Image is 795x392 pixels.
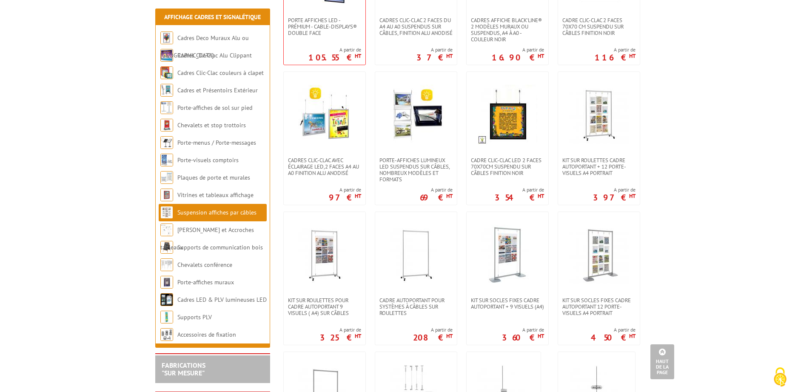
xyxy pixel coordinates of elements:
[288,297,361,316] span: Kit sur roulettes pour cadre autoportant 9 visuels ( A4) sur câbles
[177,174,250,181] a: Plaques de porte et murales
[375,17,457,36] a: Cadres Clic-Clac 2 faces du A4 au A0 suspendus sur câbles, finition alu anodisé
[765,363,795,392] button: Cookies (fenêtre modale)
[177,313,212,321] a: Supports PLV
[471,297,544,310] span: Kit sur socles fixes Cadre autoportant + 9 visuels (A4)
[502,326,544,333] span: A partir de
[160,328,173,341] img: Accessoires de fixation
[284,17,365,36] a: Porte Affiches LED - Prémium - Cable-Displays® Double face
[420,186,453,193] span: A partir de
[177,243,263,251] a: Supports de communication bois
[160,136,173,149] img: Porte-menus / Porte-messages
[593,195,635,200] p: 397 €
[177,278,234,286] a: Porte-affiches muraux
[329,186,361,193] span: A partir de
[492,46,544,53] span: A partir de
[569,225,629,284] img: Kit sur socles fixes cadre autoportant 12 porte-visuels A4 portrait
[593,186,635,193] span: A partir de
[467,297,548,310] a: Kit sur socles fixes Cadre autoportant + 9 visuels (A4)
[538,332,544,340] sup: HT
[164,13,261,21] a: Affichage Cadres et Signalétique
[467,157,548,176] a: Cadre Clic-Clac LED 2 faces 70x70cm suspendu sur câbles finition noir
[769,366,791,388] img: Cookies (fenêtre modale)
[320,326,361,333] span: A partir de
[160,293,173,306] img: Cadres LED & PLV lumineuses LED
[591,326,635,333] span: A partir de
[284,157,365,176] a: Cadres clic-clac avec éclairage LED,2 Faces A4 au A0 finition Alu Anodisé
[629,332,635,340] sup: HT
[160,66,173,79] img: Cadres Clic-Clac couleurs à clapet
[160,311,173,323] img: Supports PLV
[478,85,537,144] img: Cadre Clic-Clac LED 2 faces 70x70cm suspendu sur câbles finition noir
[495,186,544,193] span: A partir de
[558,297,640,316] a: Kit sur socles fixes cadre autoportant 12 porte-visuels A4 portrait
[329,195,361,200] p: 97 €
[160,258,173,271] img: Chevalets conférence
[160,223,173,236] img: Cimaises et Accroches tableaux
[379,157,453,183] span: Porte-affiches lumineux LED suspendus sur câbles, nombreux modèles et formats
[177,296,267,303] a: Cadres LED & PLV lumineuses LED
[558,17,640,36] a: Cadre Clic-Clac 2 faces 70x70 cm suspendu sur câbles finition noir
[160,31,173,44] img: Cadres Deco Muraux Alu ou Bois
[446,52,453,60] sup: HT
[495,195,544,200] p: 354 €
[355,332,361,340] sup: HT
[562,297,635,316] span: Kit sur socles fixes cadre autoportant 12 porte-visuels A4 portrait
[160,189,173,201] img: Vitrines et tableaux affichage
[478,225,537,284] img: Kit sur socles fixes Cadre autoportant + 9 visuels (A4)
[629,52,635,60] sup: HT
[562,17,635,36] span: Cadre Clic-Clac 2 faces 70x70 cm suspendu sur câbles finition noir
[177,86,258,94] a: Cadres et Présentoirs Extérieur
[650,344,674,379] a: Haut de la page
[177,191,254,199] a: Vitrines et tableaux affichage
[320,335,361,340] p: 325 €
[467,17,548,43] a: Cadres affiche Black’Line® 2 modèles muraux ou suspendus, A4 à A0 - couleur noir
[595,46,635,53] span: A partir de
[160,84,173,97] img: Cadres et Présentoirs Extérieur
[177,331,236,338] a: Accessoires de fixation
[177,104,252,112] a: Porte-affiches de sol sur pied
[288,17,361,36] span: Porte Affiches LED - Prémium - Cable-Displays® Double face
[160,154,173,166] img: Porte-visuels comptoirs
[355,52,361,60] sup: HT
[375,157,457,183] a: Porte-affiches lumineux LED suspendus sur câbles, nombreux modèles et formats
[386,85,446,144] img: Porte-affiches lumineux LED suspendus sur câbles, nombreux modèles et formats
[160,171,173,184] img: Plaques de porte et murales
[379,297,453,316] span: Cadre autoportant pour systèmes à câbles sur roulettes
[295,225,354,284] img: Kit sur roulettes pour cadre autoportant 9 visuels ( A4) sur câbles
[355,192,361,200] sup: HT
[591,335,635,340] p: 450 €
[569,85,629,144] img: Kit sur roulettes cadre autoportant + 12 porte-visuels A4 Portrait
[538,52,544,60] sup: HT
[471,17,544,43] span: Cadres affiche Black’Line® 2 modèles muraux ou suspendus, A4 à A0 - couleur noir
[416,55,453,60] p: 37 €
[177,139,256,146] a: Porte-menus / Porte-messages
[295,85,354,144] img: Cadres clic-clac avec éclairage LED,2 Faces A4 au A0 finition Alu Anodisé
[502,335,544,340] p: 360 €
[492,55,544,60] p: 16.90 €
[288,157,361,176] span: Cadres clic-clac avec éclairage LED,2 Faces A4 au A0 finition Alu Anodisé
[177,156,239,164] a: Porte-visuels comptoirs
[386,225,446,284] img: Cadre autoportant pour systèmes à câbles sur roulettes
[308,46,361,53] span: A partir de
[177,69,264,77] a: Cadres Clic-Clac couleurs à clapet
[629,192,635,200] sup: HT
[177,261,232,269] a: Chevalets conférence
[308,55,361,60] p: 105.55 €
[471,157,544,176] span: Cadre Clic-Clac LED 2 faces 70x70cm suspendu sur câbles finition noir
[160,119,173,132] img: Chevalets et stop trottoirs
[177,121,246,129] a: Chevalets et stop trottoirs
[162,361,205,377] a: FABRICATIONS"Sur Mesure"
[375,297,457,316] a: Cadre autoportant pour systèmes à câbles sur roulettes
[446,332,453,340] sup: HT
[538,192,544,200] sup: HT
[446,192,453,200] sup: HT
[160,206,173,219] img: Suspension affiches par câbles
[416,46,453,53] span: A partir de
[160,226,254,251] a: [PERSON_NAME] et Accroches tableaux
[379,17,453,36] span: Cadres Clic-Clac 2 faces du A4 au A0 suspendus sur câbles, finition alu anodisé
[413,326,453,333] span: A partir de
[558,157,640,176] a: Kit sur roulettes cadre autoportant + 12 porte-visuels A4 Portrait
[413,335,453,340] p: 208 €
[177,52,252,59] a: Cadres Clic-Clac Alu Clippant
[177,209,256,216] a: Suspension affiches par câbles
